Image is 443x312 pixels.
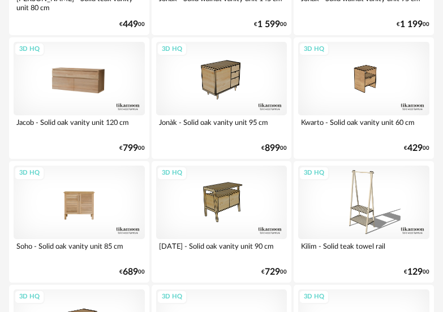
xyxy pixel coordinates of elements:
span: 689 [123,268,138,276]
div: 3D HQ [157,290,187,304]
div: 3D HQ [14,166,45,180]
div: 3D HQ [157,42,187,57]
span: 1 199 [400,21,423,28]
span: 449 [123,21,138,28]
div: 3D HQ [14,42,45,57]
a: 3D HQ Jonàk - Solid oak vanity unit 95 cm €89900 [152,37,292,159]
span: 899 [265,145,280,152]
a: 3D HQ Kilim - Solid teak towel rail €12900 [294,161,434,283]
div: € 00 [119,21,145,28]
a: 3D HQ Kwarto - Solid oak vanity unit 60 cm €42900 [294,37,434,159]
span: 799 [123,145,138,152]
div: € 00 [261,268,287,276]
div: [DATE] - Solid oak vanity unit 90 cm [156,239,287,262]
div: € 00 [261,145,287,152]
a: 3D HQ Soho - Solid oak vanity unit 85 cm €68900 [9,161,149,283]
div: € 00 [404,268,429,276]
div: 3D HQ [299,42,329,57]
span: 429 [407,145,423,152]
div: € 00 [119,268,145,276]
div: Soho - Solid oak vanity unit 85 cm [14,239,145,262]
div: 3D HQ [299,166,329,180]
div: € 00 [397,21,429,28]
span: 1 599 [257,21,280,28]
div: € 00 [404,145,429,152]
div: € 00 [254,21,287,28]
div: Jonàk - Solid oak vanity unit 95 cm [156,115,287,138]
a: 3D HQ [DATE] - Solid oak vanity unit 90 cm €72900 [152,161,292,283]
div: 3D HQ [299,290,329,304]
div: Kilim - Solid teak towel rail [298,239,429,262]
div: 3D HQ [14,290,45,304]
a: 3D HQ Jacob - Solid oak vanity unit 120 cm €79900 [9,37,149,159]
div: € 00 [119,145,145,152]
span: 729 [265,268,280,276]
div: Kwarto - Solid oak vanity unit 60 cm [298,115,429,138]
div: 3D HQ [157,166,187,180]
span: 129 [407,268,423,276]
div: Jacob - Solid oak vanity unit 120 cm [14,115,145,138]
